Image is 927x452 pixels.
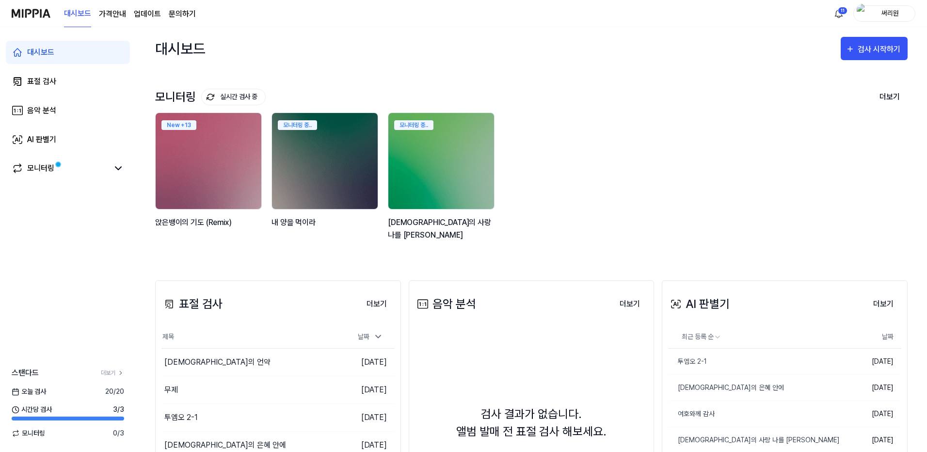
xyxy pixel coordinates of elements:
[205,92,216,102] img: monitoring Icon
[113,428,124,438] span: 0 / 3
[354,329,387,345] div: 날짜
[27,47,54,58] div: 대시보드
[12,162,109,174] a: 모니터링
[12,428,45,438] span: 모니터링
[12,387,46,397] span: 오늘 검사
[272,113,378,209] img: backgroundIamge
[155,216,264,241] div: 앉은뱅이의 기도 (Remix)
[456,405,607,440] div: 검사 결과가 없습니다. 앨범 발매 전 표절 검사 해보세요.
[857,4,868,23] img: profile
[841,37,908,60] button: 검사 시작하기
[99,8,126,20] button: 가격안내
[156,113,261,209] img: backgroundIamge
[113,404,124,415] span: 3 / 3
[872,87,908,107] button: 더보기
[394,120,433,130] div: 모니터링 중..
[272,216,380,241] div: 내 양을 먹이라
[155,113,264,251] a: New +13backgroundIamge앉은뱅이의 기도 (Remix)
[858,43,903,56] div: 검사 시작하기
[6,41,130,64] a: 대시보드
[6,128,130,151] a: AI 판별기
[668,295,730,313] div: AI 판별기
[6,99,130,122] a: 음악 분석
[668,349,845,374] a: 투엠오 2-1
[845,349,901,375] td: [DATE]
[838,7,847,15] div: 11
[201,89,266,105] button: 실시간 검사 중
[164,384,178,396] div: 무제
[155,89,266,105] div: 모니터링
[336,349,395,376] td: [DATE]
[64,0,91,27] a: 대시보드
[668,383,784,393] div: [DEMOGRAPHIC_DATA]의 은혜 안에
[415,295,476,313] div: 음악 분석
[134,8,161,20] a: 업데이트
[833,8,845,19] img: 알림
[164,412,198,423] div: 투엠오 2-1
[105,387,124,397] span: 20 / 20
[845,401,901,427] td: [DATE]
[101,369,124,377] a: 더보기
[668,375,845,401] a: [DEMOGRAPHIC_DATA]의 은혜 안에
[865,294,901,314] button: 더보기
[388,216,496,241] div: [DEMOGRAPHIC_DATA]의 사랑 나를 [PERSON_NAME]
[278,120,317,130] div: 모니터링 중..
[27,134,56,145] div: AI 판별기
[336,404,395,432] td: [DATE]
[831,6,847,21] button: 알림11
[388,113,496,251] a: 모니터링 중..backgroundIamge[DEMOGRAPHIC_DATA]의 사랑 나를 [PERSON_NAME]
[668,356,707,367] div: 투엠오 2-1
[164,439,286,451] div: [DEMOGRAPHIC_DATA]의 은혜 안에
[164,356,271,368] div: [DEMOGRAPHIC_DATA]의 언약
[155,37,206,60] div: 대시보드
[388,113,494,209] img: backgroundIamge
[845,325,901,349] th: 날짜
[871,8,909,18] div: 써리원
[359,294,395,314] button: 더보기
[27,76,56,87] div: 표절 검사
[336,376,395,404] td: [DATE]
[169,8,196,20] a: 문의하기
[12,404,52,415] span: 시간당 검사
[27,162,54,174] div: 모니터링
[6,70,130,93] a: 표절 검사
[668,409,715,419] div: 여호와께 감사
[853,5,915,22] button: profile써리원
[161,325,336,349] th: 제목
[668,401,845,427] a: 여호와께 감사
[845,375,901,401] td: [DATE]
[272,113,380,251] a: 모니터링 중..backgroundIamge내 양을 먹이라
[161,120,196,130] div: New + 13
[161,295,223,313] div: 표절 검사
[27,105,56,116] div: 음악 분석
[668,435,840,445] div: [DEMOGRAPHIC_DATA]의 사랑 나를 [PERSON_NAME]
[12,367,39,379] span: 스탠다드
[612,294,648,314] button: 더보기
